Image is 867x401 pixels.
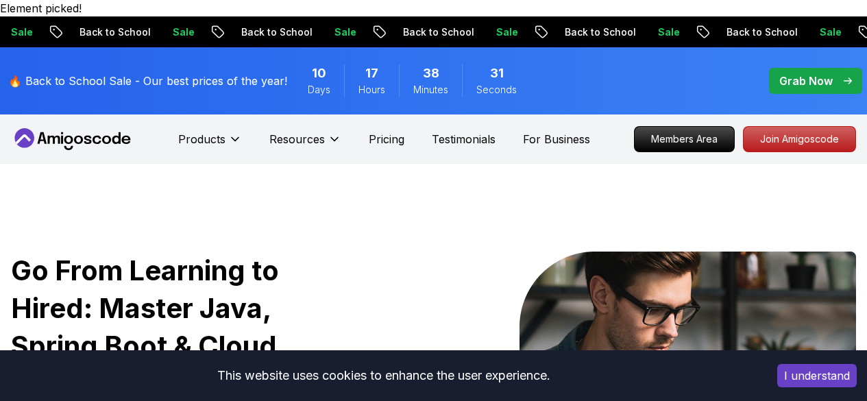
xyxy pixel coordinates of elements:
p: Sale [800,25,844,39]
div: This website uses cookies to enhance the user experience. [10,361,757,391]
p: Products [178,131,225,147]
p: Back to School [60,25,153,39]
p: Sale [638,25,682,39]
span: 38 Minutes [423,64,439,83]
span: 10 Days [312,64,326,83]
p: Back to School [221,25,315,39]
a: For Business [523,131,590,147]
p: Back to School [707,25,800,39]
a: Members Area [634,126,735,152]
p: Join Amigoscode [744,127,855,151]
button: Products [178,131,242,158]
p: 🔥 Back to School Sale - Our best prices of the year! [8,73,287,89]
p: Grab Now [779,73,833,89]
p: Back to School [545,25,638,39]
span: Seconds [476,83,517,97]
span: Minutes [413,83,448,97]
span: 31 Seconds [490,64,504,83]
a: Pricing [369,131,404,147]
span: 17 Hours [365,64,378,83]
span: Hours [358,83,385,97]
p: Members Area [635,127,734,151]
p: Resources [269,131,325,147]
p: Sale [153,25,197,39]
button: Resources [269,131,341,158]
a: Testimonials [432,131,496,147]
p: Sale [315,25,358,39]
button: Accept cookies [777,364,857,387]
span: Days [308,83,330,97]
p: Back to School [383,25,476,39]
a: Join Amigoscode [743,126,856,152]
p: Sale [476,25,520,39]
